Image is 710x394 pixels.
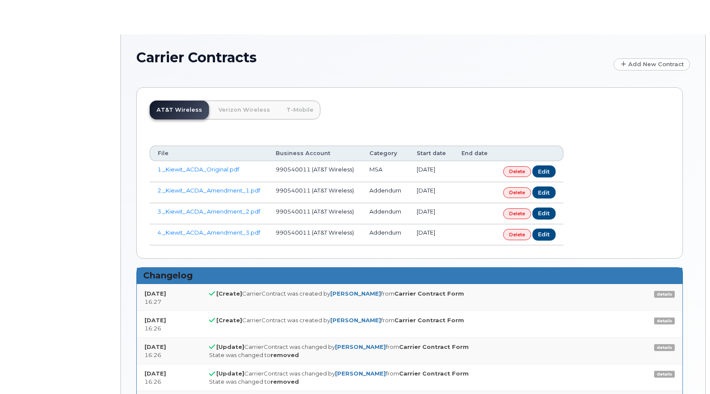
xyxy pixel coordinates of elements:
strong: removed [270,378,299,385]
a: 4._Kiewit_ACDA_Amendment_3.pdf [157,229,260,236]
td: 990540011 (AT&T Wireless) [268,161,362,182]
a: details [654,291,675,298]
a: T-Mobile [280,101,320,119]
strong: removed [270,351,299,358]
td: Addendum [362,182,409,203]
strong: Carrier Contract Form [399,370,469,377]
td: 990540011 (AT&T Wireless) [268,224,362,245]
button: edit [532,208,556,220]
td: CarrierContract was created by from [201,311,627,337]
th: End date [454,146,495,161]
h1: Carrier Contracts [136,50,609,65]
span: 16:27 [144,298,161,305]
td: CarrierContract was created by from [201,284,627,311]
td: [DATE] [409,203,454,224]
a: details [654,371,675,378]
a: [PERSON_NAME] [330,290,381,297]
th: Business Account [268,146,362,161]
td: [DATE] [409,182,454,203]
a: Verizon Wireless [212,101,277,119]
strong: [DATE] [144,343,166,350]
strong: [Update] [216,343,244,350]
td: Addendum [362,224,409,245]
strong: [DATE] [144,290,166,297]
a: [PERSON_NAME] [335,343,386,350]
td: [DATE] [409,161,454,182]
td: CarrierContract was changed by from [201,364,627,391]
button: edit [532,186,556,199]
a: 3._Kiewit_ACDA_Amendment_2.pdf [157,208,260,215]
th: Category [362,146,409,161]
span: 16:26 [144,378,161,385]
div: State was changed to [209,351,619,359]
strong: [Create] [216,290,242,297]
a: delete [503,187,531,198]
strong: [Update] [216,370,244,377]
td: MSA [362,161,409,182]
strong: [DATE] [144,317,166,324]
td: 990540011 (AT&T Wireless) [268,203,362,224]
span: 16:26 [144,351,161,358]
a: AT&T Wireless [150,101,209,119]
strong: Carrier Contract Form [394,317,464,324]
strong: Carrier Contract Form [394,290,464,297]
a: details [654,344,675,351]
th: Start date [409,146,454,161]
td: Addendum [362,203,409,224]
a: delete [503,208,531,219]
td: [DATE] [409,224,454,245]
a: delete [503,166,531,177]
td: 990540011 (AT&T Wireless) [268,182,362,203]
button: Add New Contract [614,58,690,70]
a: 1._Kiewit_ACDA_Original.pdf [157,166,239,173]
a: [PERSON_NAME] [330,317,381,324]
div: State was changed to [209,378,619,386]
strong: [Create] [216,317,242,324]
h3: Changelog [143,270,676,281]
a: delete [503,229,531,240]
a: [PERSON_NAME] [335,370,386,377]
a: 2._Kiewit_ACDA_Amendment_1.pdf [157,187,260,194]
strong: Carrier Contract Form [399,343,469,350]
button: edit [532,165,556,177]
strong: [DATE] [144,370,166,377]
button: edit [532,229,556,241]
th: File [150,146,268,161]
a: details [654,318,675,324]
span: 16:26 [144,325,161,332]
td: CarrierContract was changed by from [201,337,627,364]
